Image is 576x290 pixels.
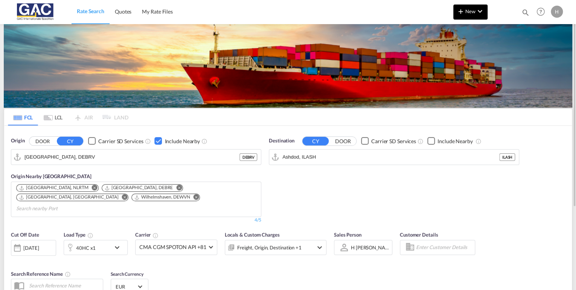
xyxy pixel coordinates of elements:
span: EUR [116,283,137,290]
div: H [551,6,563,18]
md-icon: Unchecked: Ignores neighbouring ports when fetching rates.Checked : Includes neighbouring ports w... [475,138,481,144]
md-input-container: Ashdod, ILASH [269,150,519,165]
button: CY [57,137,83,145]
div: Press delete to remove this chip. [134,194,191,200]
div: [DATE] [11,240,56,256]
span: New [456,8,485,14]
div: Rotterdam, NLRTM [19,185,88,191]
div: Freight Origin Destination Factory Stuffingicon-chevron-down [225,240,326,255]
md-icon: icon-plus 400-fg [456,7,465,16]
span: CMA CGM SPOTON API +81 [139,243,206,251]
div: [DATE] [23,244,39,251]
input: Search by Port [24,151,239,163]
md-icon: Unchecked: Ignores neighbouring ports when fetching rates.Checked : Includes neighbouring ports w... [201,138,207,144]
div: Carrier SD Services [98,137,143,145]
div: Freight Origin Destination Factory Stuffing [237,242,302,253]
button: DOOR [29,137,56,145]
md-checkbox: Checkbox No Ink [154,137,200,145]
button: DOOR [330,137,356,145]
md-checkbox: Checkbox No Ink [88,137,143,145]
md-icon: icon-chevron-down [315,243,324,252]
md-tab-item: LCL [38,109,68,125]
span: My Rate Files [142,8,173,15]
span: Origin Nearby [GEOGRAPHIC_DATA] [11,173,91,179]
span: Search Reference Name [11,271,71,277]
div: Wilhelmshaven, DEWVN [134,194,190,200]
div: Bremen, DEBRE [104,185,173,191]
md-pagination-wrapper: Use the left and right arrow keys to navigate between tabs [8,109,128,125]
button: Remove [87,185,98,192]
md-icon: icon-magnify [521,8,530,17]
input: Enter Customer Details [416,242,472,253]
span: Destination [269,137,294,145]
div: Include Nearby [437,137,473,145]
div: Help [534,5,551,19]
div: 40HC x1icon-chevron-down [64,240,128,255]
span: Carrier [135,232,158,238]
button: icon-plus 400-fgNewicon-chevron-down [453,5,488,20]
md-icon: icon-chevron-down [475,7,485,16]
button: Remove [117,194,128,201]
button: Remove [188,194,200,201]
div: ILASH [499,153,515,161]
div: Hamburg, DEHAM [19,194,118,200]
md-datepicker: Select [11,255,17,265]
md-icon: Unchecked: Search for CY (Container Yard) services for all selected carriers.Checked : Search for... [145,138,151,144]
div: Carrier SD Services [371,137,416,145]
span: Customer Details [400,232,438,238]
span: Sales Person [334,232,361,238]
input: Search by Port [282,151,499,163]
span: Origin [11,137,24,145]
img: 9f305d00dc7b11eeb4548362177db9c3.png [11,3,62,20]
md-tab-item: FCL [8,109,38,125]
div: icon-magnify [521,8,530,20]
div: 40HC x1 [76,243,96,253]
md-checkbox: Checkbox No Ink [361,137,416,145]
md-icon: The selected Trucker/Carrierwill be displayed in the rate results If the rates are from another f... [152,232,158,238]
img: LCL+%26+FCL+BACKGROUND.png [4,24,572,108]
button: Remove [171,185,183,192]
md-icon: Your search will be saved by the below given name [65,271,71,277]
md-chips-wrap: Chips container. Use arrow keys to select chips. [15,182,257,215]
span: Rate Search [77,8,104,14]
md-input-container: Bremerhaven, DEBRV [11,150,261,165]
md-icon: icon-chevron-down [113,243,125,252]
md-select: Sales Person: H menze [350,242,390,253]
md-icon: icon-information-outline [87,232,93,238]
button: CY [302,137,329,145]
div: Press delete to remove this chip. [104,185,175,191]
span: Quotes [115,8,131,15]
span: Locals & Custom Charges [225,232,280,238]
md-checkbox: Checkbox No Ink [427,137,473,145]
div: Press delete to remove this chip. [19,194,120,200]
md-icon: Unchecked: Search for CY (Container Yard) services for all selected carriers.Checked : Search for... [418,138,424,144]
span: Load Type [64,232,93,238]
div: DEBRV [239,153,257,161]
div: Press delete to remove this chip. [19,185,90,191]
div: 4/5 [254,217,261,223]
span: Help [534,5,547,18]
input: Search nearby Port [16,203,88,215]
span: Cut Off Date [11,232,39,238]
div: H [PERSON_NAME] [351,244,394,250]
div: Include Nearby [165,137,200,145]
span: Search Currency [111,271,143,277]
